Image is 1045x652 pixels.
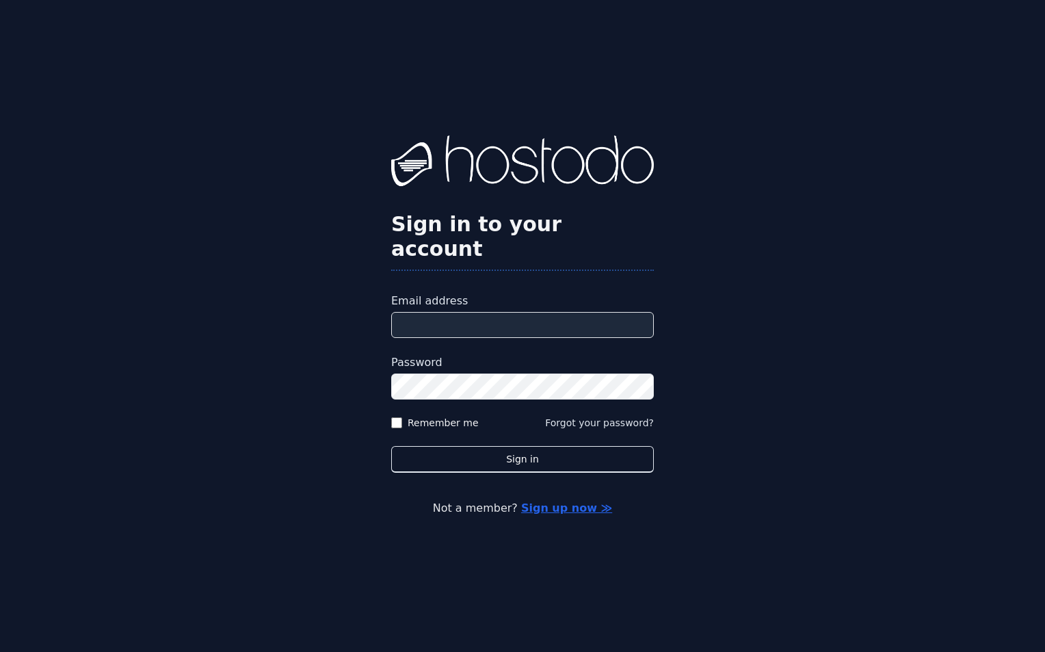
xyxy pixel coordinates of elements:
[391,354,654,371] label: Password
[391,293,654,309] label: Email address
[391,212,654,261] h2: Sign in to your account
[408,416,479,430] label: Remember me
[66,500,979,517] p: Not a member?
[521,501,612,514] a: Sign up now ≫
[391,446,654,473] button: Sign in
[391,135,654,190] img: Hostodo
[545,416,654,430] button: Forgot your password?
